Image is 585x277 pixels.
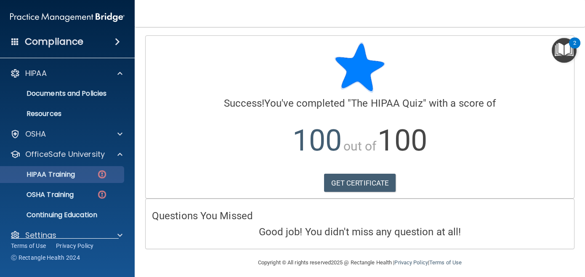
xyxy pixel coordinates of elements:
[25,129,46,139] p: OSHA
[552,38,577,63] button: Open Resource Center, 2 new notifications
[152,210,568,221] h4: Questions You Missed
[152,226,568,237] h4: Good job! You didn't miss any question at all!
[56,242,94,250] a: Privacy Policy
[224,97,265,109] span: Success!
[206,249,513,276] div: Copyright © All rights reserved 2025 @ Rectangle Health | |
[5,211,120,219] p: Continuing Education
[25,149,105,159] p: OfficeSafe University
[292,123,342,158] span: 100
[351,97,423,109] span: The HIPAA Quiz
[573,43,576,54] div: 2
[10,9,125,26] img: PMB logo
[5,170,75,179] p: HIPAA Training
[10,129,122,139] a: OSHA
[25,230,56,240] p: Settings
[335,42,385,93] img: blue-star-rounded.9d042014.png
[11,242,46,250] a: Terms of Use
[429,259,462,266] a: Terms of Use
[343,139,377,153] span: out of
[378,123,427,158] span: 100
[97,169,107,180] img: danger-circle.6113f641.png
[543,219,575,251] iframe: Drift Widget Chat Controller
[10,68,122,78] a: HIPAA
[5,191,74,199] p: OSHA Training
[97,189,107,200] img: danger-circle.6113f641.png
[10,230,122,240] a: Settings
[10,149,122,159] a: OfficeSafe University
[25,36,83,48] h4: Compliance
[394,259,428,266] a: Privacy Policy
[25,68,47,78] p: HIPAA
[5,89,120,98] p: Documents and Policies
[11,253,80,262] span: Ⓒ Rectangle Health 2024
[5,110,120,118] p: Resources
[324,174,396,192] a: GET CERTIFICATE
[152,98,568,109] h4: You've completed " " with a score of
